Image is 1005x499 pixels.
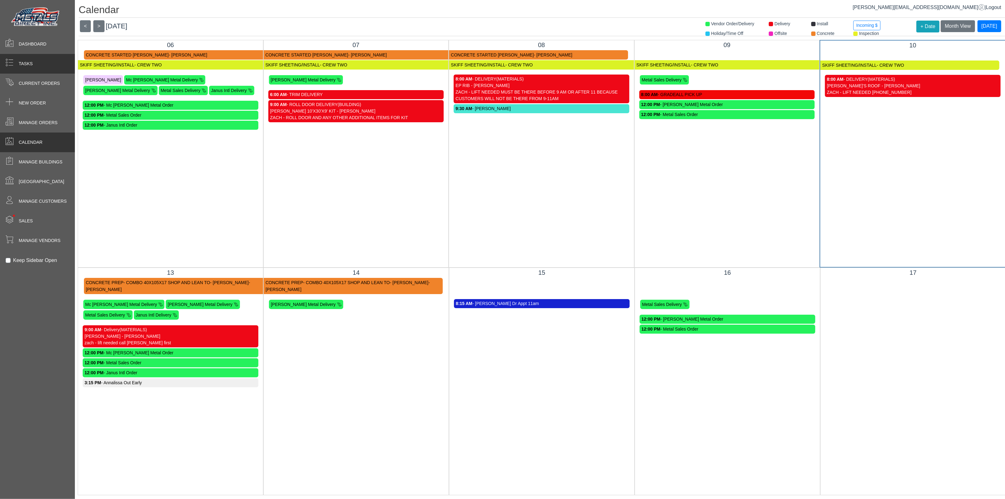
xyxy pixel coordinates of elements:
[641,112,660,117] strong: 12:00 PM
[120,327,147,332] span: (MATERIALS)
[79,4,1005,18] h1: Calendar
[86,52,169,57] span: CONCRETE STARTED [PERSON_NAME]
[338,102,361,107] span: (BUILDING)
[711,31,743,36] span: Holiday/Time Off
[271,302,336,307] span: [PERSON_NAME] Metal Delivery
[19,218,33,224] span: Sales
[19,159,62,165] span: Manage Buildings
[85,360,104,365] strong: 12:00 PM
[877,63,904,68] span: - CREW TWO
[451,62,505,67] span: SKIFF SHEETING/INSTALL
[496,76,524,81] span: (MATERIALS)
[774,31,787,36] span: Offsite
[456,76,627,82] div: - DELIVERY
[80,62,134,67] span: SKIFF SHEETING/INSTALL
[456,82,627,89] div: EP RIB - [PERSON_NAME]
[817,31,835,36] span: Concrete
[85,340,256,346] div: zach - lift needed call [PERSON_NAME] first
[85,360,256,366] div: - Metal Sales Order
[85,327,101,332] strong: 9:00 AM
[9,6,62,29] img: Metals Direct Inc Logo
[853,5,985,10] a: [PERSON_NAME][EMAIL_ADDRESS][DOMAIN_NAME]
[85,112,256,119] div: - Metal Sales Order
[978,20,1001,32] button: [DATE]
[451,52,534,57] span: CONCRETE STARTED [PERSON_NAME]
[853,4,1001,11] div: |
[711,21,754,26] span: Vendor Order/Delivery
[85,350,256,356] div: - Mc [PERSON_NAME] Metal Order
[83,40,258,50] div: 06
[85,370,104,375] strong: 12:00 PM
[825,268,1001,277] div: 17
[270,92,287,97] strong: 6:00 AM
[19,139,42,146] span: Calendar
[691,62,719,67] span: - CREW TWO
[825,41,1001,50] div: 10
[161,88,201,93] span: Metal Sales Delivery
[303,280,390,285] span: - COMBO 40X105X17 SHOP AND LEAN TO
[454,40,629,50] div: 08
[641,101,813,108] div: - [PERSON_NAME] Metal Order
[320,62,347,67] span: - CREW TWO
[85,380,256,386] div: - Annalissa Out Early
[270,108,442,114] div: [PERSON_NAME] 10'X30'X9' KIT - [PERSON_NAME]
[85,327,256,333] div: - Delivery
[456,105,627,112] div: - [PERSON_NAME]
[85,88,150,93] span: [PERSON_NAME] Metal Delivery
[85,123,104,128] strong: 12:00 PM
[19,198,67,205] span: Manage Customers
[774,21,790,26] span: Delivery
[271,77,336,82] span: [PERSON_NAME] Metal Delivery
[86,280,124,285] span: CONCRETE PREP
[85,77,121,82] span: [PERSON_NAME]
[268,268,444,277] div: 14
[86,280,250,292] span: - [PERSON_NAME]
[270,91,442,98] div: - TRIM DELIVERY
[85,333,256,340] div: [PERSON_NAME] - [PERSON_NAME]
[19,237,61,244] span: Manage Vendors
[827,89,999,96] div: ZACH - LIFT NEEDED [PHONE_NUMBER]
[456,106,472,111] strong: 9:30 AM
[456,301,472,306] strong: 8:15 AM
[85,370,256,376] div: - Janus Intl Order
[456,76,472,81] strong: 8:00 AM
[454,268,630,277] div: 15
[126,77,198,82] span: Mc [PERSON_NAME] Metal Delivery
[390,280,428,285] span: - [PERSON_NAME]
[85,113,104,118] strong: 12:00 PM
[136,312,171,317] span: Janus Intl Delivery
[941,20,975,32] button: Month View
[85,302,157,307] span: Mc [PERSON_NAME] Metal Delivery
[642,326,813,332] div: - Metal Sales Order
[270,102,287,107] strong: 9:00 AM
[859,31,879,36] span: Inspection
[134,62,162,67] span: - CREW TWO
[266,52,349,57] span: CONCRETE STARTED [PERSON_NAME]
[641,111,813,118] div: - Metal Sales Order
[80,20,91,32] button: <
[19,61,33,67] span: Tasks
[986,5,1001,10] span: Logout
[266,62,320,67] span: SKIFF SHEETING/INSTALL
[853,21,880,30] button: Incoming $
[827,77,843,82] strong: 8:00 AM
[19,41,46,47] span: Dashboard
[85,350,104,355] strong: 12:00 PM
[642,317,661,322] strong: 12:00 PM
[640,268,815,277] div: 16
[85,312,125,317] span: Metal Sales Delivery
[641,102,660,107] strong: 12:00 PM
[456,300,628,307] div: - [PERSON_NAME] Dr Appt 11am
[19,178,64,185] span: [GEOGRAPHIC_DATA]
[641,92,658,97] strong: 8:00 AM
[642,316,813,322] div: - [PERSON_NAME] Metal Order
[505,62,533,67] span: - CREW TWO
[169,52,207,57] span: - [PERSON_NAME]
[817,21,828,26] span: Install
[642,302,682,307] span: Metal Sales Delivery
[93,20,104,32] button: >
[456,89,627,102] div: ZACH - LIFT NEEDED MUST BE THERE BEFORE 9 AM OR AFTER 11 BECAUSE CUSTOMERS WILL NOT BE THERE FROM...
[19,119,57,126] span: Manage Orders
[639,40,815,50] div: 09
[13,257,57,264] label: Keep Sidebar Open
